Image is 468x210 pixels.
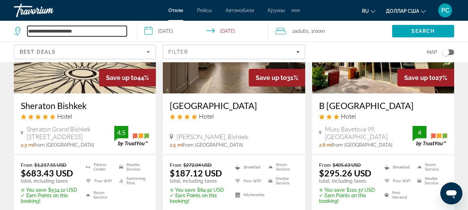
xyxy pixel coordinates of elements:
[177,133,248,140] span: [PERSON_NAME], Bishkek
[265,176,298,186] li: Shuttle Service
[170,187,227,193] p: $84.92 USD
[256,74,287,81] span: Save up to
[170,187,195,193] span: ✮ You save
[392,25,454,37] button: Search
[404,74,435,81] span: Save up to
[319,162,331,168] span: From
[226,8,254,13] a: Автомобили
[170,142,183,148] span: 2.5 mi
[413,126,447,146] img: TrustYou guest rating badge
[332,142,392,148] span: from [GEOGRAPHIC_DATA]
[381,190,414,200] li: Pets Allowed
[170,100,298,111] a: [GEOGRAPHIC_DATA]
[309,26,325,36] span: , 1
[163,45,305,59] button: Filters
[197,8,212,13] a: Рейсы
[21,112,149,120] div: 5 star Hotel
[341,112,356,120] span: Hotel
[397,69,454,86] div: 27%
[114,128,128,137] div: 4.5
[116,162,149,172] li: Shuttle Service
[116,176,149,186] li: Swimming Pool
[436,3,454,18] button: Меню пользователя
[362,6,376,16] button: Изменить язык
[249,69,305,86] div: 31%
[199,112,214,120] span: Hotel
[319,187,345,193] span: ✮ You save
[362,8,369,14] font: ru
[319,100,447,111] a: B [GEOGRAPHIC_DATA]
[34,162,67,168] del: $1,217.55 USD
[21,193,77,204] p: ✓ Earn Points on this booking!
[138,21,268,42] button: Select check in and out date
[381,176,414,186] li: Free WiFi
[232,190,265,200] li: Kitchenette
[292,5,300,16] button: Дополнительные элементы навигации
[325,125,413,140] span: Musy Bayetova 99, [GEOGRAPHIC_DATA]
[319,187,376,193] p: $110.37 USD
[170,162,182,168] span: From
[21,187,77,193] p: $534.12 USD
[386,8,419,14] font: доллар США
[319,112,447,120] div: 3 star Hotel
[21,142,34,148] span: 2.3 mi
[319,178,376,184] p: total, including taxes
[386,6,426,16] button: Изменить валюту
[82,162,116,172] li: Fitness Center
[268,21,392,42] button: Travelers: 2 adults, 0 children
[414,176,447,186] li: Shuttle Service
[294,28,309,34] span: Adults
[21,187,46,193] span: ✮ You save
[21,168,73,178] ins: $683.43 USD
[168,49,188,55] span: Filter
[20,48,150,56] mat-select: Sort by
[268,8,285,13] a: Круизы
[232,162,265,172] li: Breakfast
[27,26,127,36] input: Search hotel destination
[313,28,325,34] span: Room
[381,162,414,172] li: Breakfast
[440,182,462,204] iframe: Кнопка запуска окна обмена сообщениями
[20,49,56,55] span: Best Deals
[414,162,447,172] li: Room Service
[82,176,116,186] li: Free WiFi
[183,162,212,168] del: $272.04 USD
[265,162,298,172] li: Room Service
[441,7,449,14] font: РС
[170,193,227,204] p: ✓ Earn Points on this booking!
[319,193,376,204] p: ✓ Earn Points on this booking!
[333,162,361,168] del: $405.63 USD
[412,28,435,34] span: Search
[82,190,116,200] li: Room Service
[99,69,156,86] div: 44%
[168,8,183,13] a: Отели
[232,176,265,186] li: Free WiFi
[427,47,437,57] span: Map
[292,26,309,36] span: 2
[21,100,149,111] a: Sheraton Bishkek
[21,178,77,184] p: total, including taxes
[170,178,227,184] p: total, including taxes
[114,126,149,146] img: TrustYou guest rating badge
[437,49,454,55] button: Toggle map
[319,168,371,178] ins: $295.26 USD
[34,142,94,148] span: from [GEOGRAPHIC_DATA]
[319,142,332,148] span: 2.6 mi
[21,162,33,168] span: From
[14,1,83,19] a: Травориум
[183,142,243,148] span: from [GEOGRAPHIC_DATA]
[170,168,222,178] ins: $187.12 USD
[106,74,137,81] span: Save up to
[413,128,426,137] div: 4
[170,112,298,120] div: 4 star Hotel
[57,112,72,120] span: Hotel
[27,125,114,140] span: Sheraton Grand Bishkek [STREET_ADDRESS]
